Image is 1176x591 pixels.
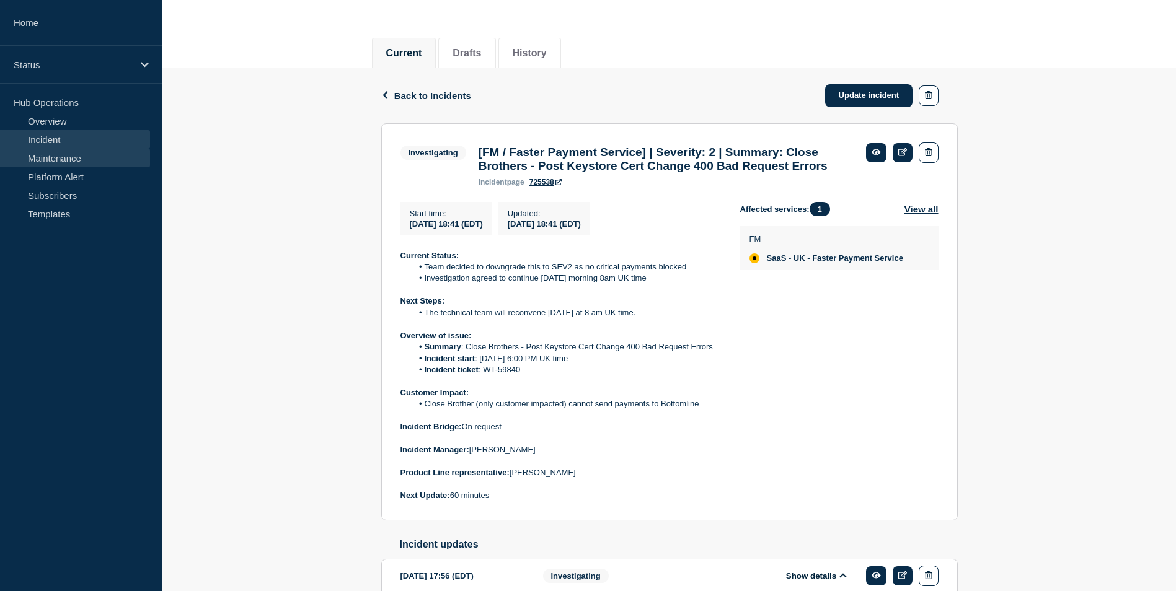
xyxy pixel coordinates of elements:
a: 725538 [529,178,562,186]
strong: Overview of issue: [400,331,472,340]
button: Drafts [453,48,481,59]
li: : WT-59840 [412,364,720,375]
span: 1 [810,202,830,216]
button: Back to Incidents [381,90,471,101]
span: SaaS - UK - Faster Payment Service [767,253,903,263]
button: Current [386,48,422,59]
p: Status [14,59,133,70]
span: Back to Incidents [394,90,471,101]
li: : [DATE] 6:00 PM UK time [412,353,720,364]
strong: Incident Bridge: [400,422,462,431]
li: Close Brother (only customer impacted) cannot send payments to Bottomline [412,398,720,409]
li: Team decided to downgrade this to SEV2 as no critical payments blocked [412,261,720,273]
p: 60 minutes [400,490,720,501]
a: Update incident [825,84,913,107]
p: Updated : [508,209,581,218]
strong: Current Status: [400,251,459,260]
span: Investigating [400,146,466,160]
span: Affected services: [740,202,836,216]
p: [PERSON_NAME] [400,444,720,455]
li: Investigation agreed to continue [DATE] morning 8am UK time [412,273,720,284]
p: Start time : [410,209,483,218]
strong: Incident Manager: [400,445,469,454]
span: [DATE] 18:41 (EDT) [410,219,483,229]
h2: Incident updates [400,539,958,550]
div: [DATE] 17:56 (EDT) [400,566,524,586]
button: History [513,48,547,59]
strong: Incident ticket [425,365,479,374]
strong: Summary [425,342,461,351]
strong: Next Update: [400,491,450,500]
button: Show details [782,571,851,581]
div: affected [749,253,759,263]
p: [PERSON_NAME] [400,467,720,478]
li: : Close Brothers - Post Keystore Cert Change 400 Bad Request Errors [412,341,720,352]
strong: Incident start [425,354,475,363]
strong: Next Steps: [400,296,445,305]
p: FM [749,234,903,243]
strong: Product Line representative: [400,468,510,477]
strong: Customer Impact: [400,388,469,397]
p: On request [400,421,720,432]
div: [DATE] 18:41 (EDT) [508,218,581,229]
span: Investigating [543,569,609,583]
li: The technical team will reconvene [DATE] at 8 am UK time. [412,307,720,318]
button: View all [904,202,939,216]
span: incident [479,178,507,186]
h3: [FM / Faster Payment Service] | Severity: 2 | Summary: Close Brothers - Post Keystore Cert Change... [479,146,854,173]
p: page [479,178,524,186]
